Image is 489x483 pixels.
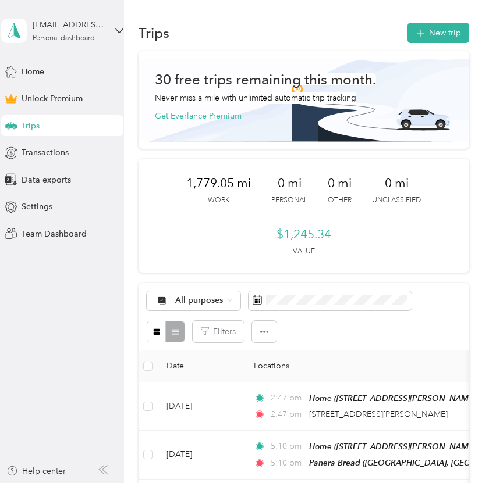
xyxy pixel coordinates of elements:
[186,175,251,191] span: 1,779.05 mi
[139,51,469,149] img: Banner
[424,418,489,483] iframe: Everlance-gr Chat Button Frame
[33,19,105,31] div: [EMAIL_ADDRESS][DOMAIN_NAME]
[22,66,44,78] span: Home
[271,440,304,453] span: 5:10 pm
[328,195,352,206] p: Other
[193,321,244,342] button: Filters
[22,92,83,105] span: Unlock Premium
[22,201,52,213] span: Settings
[408,23,469,43] button: New trip
[271,408,304,421] span: 2:47 pm
[33,35,95,42] div: Personal dashboard
[328,175,352,191] span: 0 mi
[6,465,66,477] button: Help center
[278,175,302,191] span: 0 mi
[139,27,169,39] h1: Trips
[309,409,448,419] span: [STREET_ADDRESS][PERSON_NAME]
[22,228,87,240] span: Team Dashboard
[157,350,245,382] th: Date
[271,195,307,206] p: Personal
[155,73,376,85] h1: 30 free trips remaining this month.
[22,120,40,132] span: Trips
[271,392,304,405] span: 2:47 pm
[277,226,331,242] span: $1,245.34
[155,92,356,104] p: Never miss a mile with unlimited automatic trip tracking
[271,457,304,470] span: 5:10 pm
[293,246,315,257] p: Value
[175,296,224,305] span: All purposes
[372,195,421,206] p: Unclassified
[208,195,229,206] p: Work
[157,382,245,431] td: [DATE]
[22,174,71,186] span: Data exports
[385,175,409,191] span: 0 mi
[157,431,245,480] td: [DATE]
[22,146,69,159] span: Transactions
[155,110,242,122] button: Get Everlance Premium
